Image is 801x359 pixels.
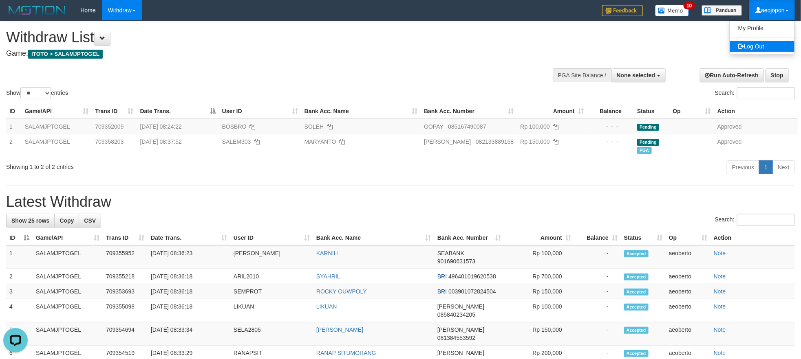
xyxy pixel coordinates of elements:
div: Showing 1 to 2 of 2 entries [6,160,328,171]
th: Bank Acc. Number: activate to sort column ascending [421,104,517,119]
td: [DATE] 08:33:34 [148,322,230,346]
a: LIKUAN [316,303,337,310]
a: Note [714,326,726,333]
img: Button%20Memo.svg [655,5,689,16]
input: Search: [737,214,795,226]
a: KARNIH [316,250,338,256]
td: 1 [6,245,33,269]
th: Amount: activate to sort column ascending [517,104,587,119]
td: [DATE] 08:36:18 [148,299,230,322]
td: 709355952 [103,245,148,269]
span: Accepted [624,289,649,296]
td: - [574,299,621,322]
td: Rp 100,000 [504,245,574,269]
div: - - - [590,138,631,146]
a: [PERSON_NAME] [316,326,363,333]
a: Note [714,273,726,280]
span: Accepted [624,250,649,257]
a: Copy [54,214,79,228]
span: SEABANK [437,250,464,256]
th: ID [6,104,22,119]
span: [PERSON_NAME] [437,326,484,333]
td: SELA2805 [230,322,313,346]
span: [PERSON_NAME] [437,303,484,310]
th: Bank Acc. Name: activate to sort column ascending [301,104,421,119]
th: Op: activate to sort column ascending [670,104,714,119]
span: 10 [684,2,695,9]
td: aeoberto [666,299,711,322]
th: ID: activate to sort column descending [6,230,33,245]
td: 2 [6,269,33,284]
td: SALAMJPTOGEL [33,322,103,346]
a: Note [714,350,726,356]
a: Note [714,303,726,310]
span: CSV [84,217,96,224]
span: Show 25 rows [11,217,49,224]
span: [DATE] 08:37:52 [140,138,182,145]
td: aeoberto [666,245,711,269]
td: SALAMJPTOGEL [33,299,103,322]
label: Show entries [6,87,68,99]
a: SYAHRIL [316,273,340,280]
td: LIKUAN [230,299,313,322]
td: 709355218 [103,269,148,284]
td: 1 [6,119,22,134]
th: Trans ID: activate to sort column ascending [92,104,137,119]
a: My Profile [730,23,794,33]
span: SALEM303 [222,138,251,145]
span: Rp 100.000 [520,123,549,130]
span: Copy 082133889168 to clipboard [476,138,514,145]
span: Copy 085840234205 to clipboard [437,311,475,318]
span: ITOTO > SALAMJPTOGEL [28,50,103,59]
th: Game/API: activate to sort column ascending [33,230,103,245]
th: Bank Acc. Number: activate to sort column ascending [434,230,504,245]
td: SALAMJPTOGEL [33,269,103,284]
th: Balance: activate to sort column ascending [574,230,621,245]
td: [DATE] 08:36:18 [148,284,230,299]
h1: Latest Withdraw [6,194,795,210]
a: SOLEH [305,123,324,130]
th: Date Trans.: activate to sort column descending [137,104,219,119]
a: Show 25 rows [6,214,55,228]
span: Copy 081384553592 to clipboard [437,335,475,341]
select: Showentries [20,87,51,99]
th: Trans ID: activate to sort column ascending [103,230,148,245]
a: Log Out [730,41,794,52]
span: BOSBRO [222,123,247,130]
th: Action [714,104,798,119]
td: 2 [6,134,22,157]
td: [DATE] 08:36:18 [148,269,230,284]
h1: Withdraw List [6,29,526,46]
th: User ID: activate to sort column ascending [219,104,301,119]
img: MOTION_logo.png [6,4,68,16]
a: Run Auto-Refresh [700,68,764,82]
span: Accepted [624,274,649,280]
span: Copy 085167490087 to clipboard [448,123,486,130]
td: SALAMJPTOGEL [22,119,92,134]
td: SEMPROT [230,284,313,299]
td: - [574,322,621,346]
span: [PERSON_NAME] [424,138,471,145]
td: aeoberto [666,284,711,299]
label: Search: [715,87,795,99]
td: aeoberto [666,269,711,284]
a: Previous [727,160,759,174]
td: Rp 150,000 [504,284,574,299]
td: 709355098 [103,299,148,322]
td: ARIL2010 [230,269,313,284]
span: None selected [617,72,655,79]
span: [PERSON_NAME] [437,350,484,356]
a: MARYANTO [305,138,336,145]
span: Accepted [624,304,649,311]
th: Op: activate to sort column ascending [666,230,711,245]
td: - [574,269,621,284]
span: BRI [437,288,447,295]
span: Copy 901690631573 to clipboard [437,258,475,265]
span: Copy 496401019620538 to clipboard [448,273,496,280]
td: 709354694 [103,322,148,346]
img: panduan.png [702,5,742,16]
span: Marked by aeoberto [637,147,651,154]
td: Approved [714,119,798,134]
a: RANAP SITUMORANG [316,350,376,356]
td: 5 [6,322,33,346]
